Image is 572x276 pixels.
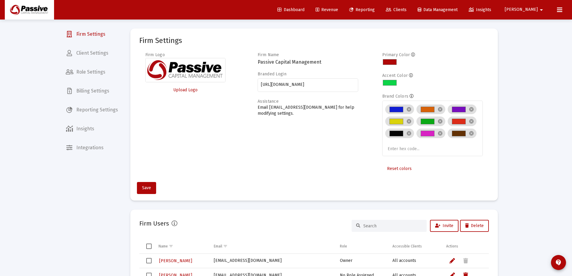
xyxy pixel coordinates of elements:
[61,122,123,136] a: Insights
[388,147,433,151] input: Enter hex code...
[437,131,443,136] mat-icon: cancel
[382,94,408,99] label: Brand Colors
[169,244,173,248] span: Show filter options for column 'Name'
[464,4,496,16] a: Insights
[145,58,226,82] img: Firm logo
[311,4,343,16] a: Revenue
[381,4,411,16] a: Clients
[137,182,156,194] button: Save
[316,7,338,12] span: Revenue
[469,107,474,112] mat-icon: cancel
[498,4,552,16] button: [PERSON_NAME]
[363,223,422,229] input: Search
[142,185,151,190] span: Save
[344,4,380,16] a: Reporting
[214,244,222,249] div: Email
[173,87,198,93] span: Upload Logo
[469,131,474,136] mat-icon: cancel
[413,4,462,16] a: Data Management
[382,73,408,78] label: Accent Color
[61,84,123,98] a: Billing Settings
[382,163,416,175] button: Reset colors
[406,107,412,112] mat-icon: cancel
[538,4,545,16] mat-icon: arrow_drop_down
[469,7,491,12] span: Insights
[388,239,442,253] td: Column Accessible Clients
[273,4,309,16] a: Dashboard
[469,119,474,124] mat-icon: cancel
[61,141,123,155] a: Integrations
[430,220,459,232] button: Invite
[258,71,286,77] label: Branded Login
[418,7,458,12] span: Data Management
[465,223,484,228] span: Delete
[406,131,412,136] mat-icon: cancel
[460,220,489,232] button: Delete
[392,258,416,263] span: All accounts
[446,244,458,249] div: Actions
[349,7,375,12] span: Reporting
[139,38,182,44] mat-card-title: Firm Settings
[210,239,335,253] td: Column Email
[146,258,152,263] div: Select row
[385,103,480,153] mat-chip-list: Brand colors
[555,259,562,266] mat-icon: contact_support
[139,219,169,228] h2: Firm Users
[340,244,347,249] div: Role
[146,244,152,249] div: Select all
[258,99,279,104] label: Assistance
[145,84,226,96] button: Upload Logo
[61,65,123,79] a: Role Settings
[159,256,193,265] a: [PERSON_NAME]
[392,244,422,249] div: Accessible Clients
[258,105,358,117] p: Email [EMAIL_ADDRESS][DOMAIN_NAME] for help modifying settings.
[437,119,443,124] mat-icon: cancel
[223,244,228,248] span: Show filter options for column 'Email'
[210,254,335,268] td: [EMAIL_ADDRESS][DOMAIN_NAME]
[406,119,412,124] mat-icon: cancel
[505,7,538,12] span: [PERSON_NAME]
[386,7,407,12] span: Clients
[61,46,123,60] a: Client Settings
[258,52,279,57] label: Firm Name
[258,58,358,66] h3: Passive Capital Management
[61,27,123,41] a: Firm Settings
[159,258,192,263] span: [PERSON_NAME]
[382,52,410,57] label: Primary Color
[442,239,489,253] td: Column Actions
[340,258,353,263] span: Owner
[9,4,50,16] img: Dashboard
[159,244,168,249] div: Name
[145,52,165,57] label: Firm Logo
[387,166,412,171] span: Reset colors
[277,7,304,12] span: Dashboard
[154,239,210,253] td: Column Name
[437,107,443,112] mat-icon: cancel
[435,223,453,228] span: Invite
[336,239,389,253] td: Column Role
[61,103,123,117] a: Reporting Settings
